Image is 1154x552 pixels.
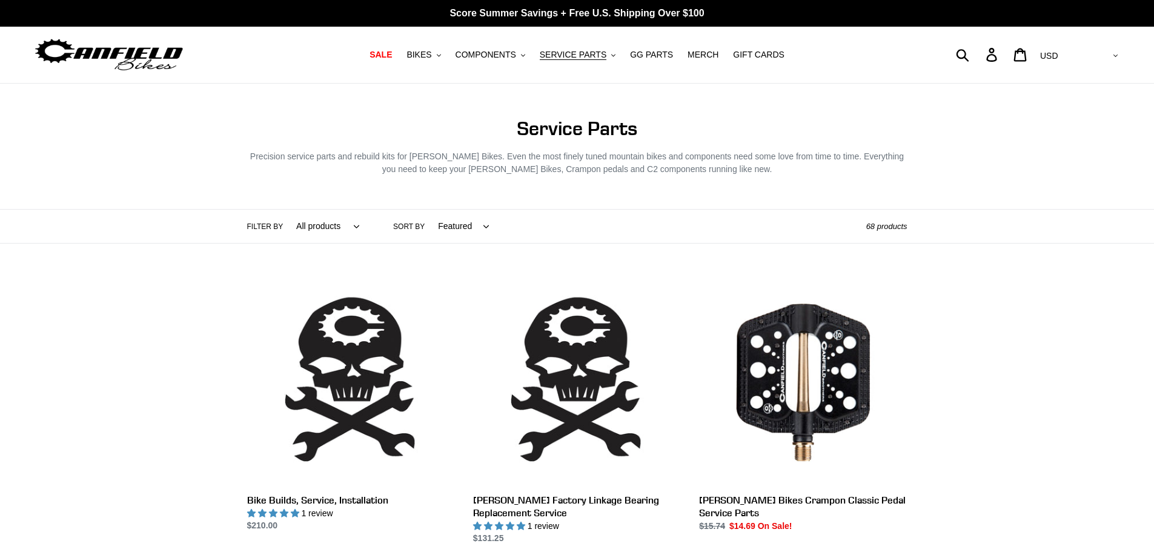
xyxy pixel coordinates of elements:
[681,47,725,63] a: MERCH
[406,50,431,60] span: BIKES
[400,47,446,63] button: BIKES
[247,221,284,232] label: Filter by
[688,50,718,60] span: MERCH
[727,47,791,63] a: GIFT CARDS
[363,47,398,63] a: SALE
[963,41,993,68] input: Search
[456,50,516,60] span: COMPONENTS
[733,50,784,60] span: GIFT CARDS
[393,221,425,232] label: Sort by
[33,36,185,74] img: Canfield Bikes
[540,50,606,60] span: SERVICE PARTS
[866,222,907,231] span: 68 products
[624,47,679,63] a: GG PARTS
[247,150,907,176] p: Precision service parts and rebuild kits for [PERSON_NAME] Bikes. Even the most finely tuned moun...
[534,47,622,63] button: SERVICE PARTS
[630,50,673,60] span: GG PARTS
[370,50,392,60] span: SALE
[517,116,637,140] span: Service Parts
[449,47,531,63] button: COMPONENTS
